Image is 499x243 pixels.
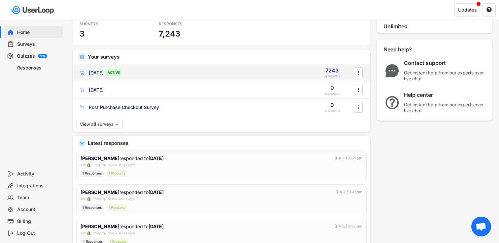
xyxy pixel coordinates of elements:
[17,195,61,201] div: Team
[324,92,340,96] div: RESPONSES
[17,218,61,225] div: Billing
[17,29,61,36] div: Home
[17,206,61,213] div: Account
[17,53,35,59] div: Quizzes
[159,29,180,39] h3: 7,243
[92,230,134,236] div: Shopify Thank You Page
[87,163,91,167] img: 1156660_ecommerce_logo_shopify_icon%20%281%29.png
[89,69,104,76] div: [DATE]
[107,170,127,177] div: 1 Products
[486,7,492,13] text: 
[81,223,165,230] div: responded to
[17,65,61,71] div: Responses
[10,3,56,17] img: userloop-logo-01.svg
[149,189,164,195] strong: [DATE]
[81,155,165,162] div: responded to
[404,70,486,82] div: Get instant help from our experts over live chat
[383,96,401,109] img: QuestionMarkInverseMajor.svg
[486,7,492,13] button: 
[330,84,334,91] div: 0
[383,46,430,53] div: Need help?
[335,155,362,161] div: [DATE] 3:54 pm
[81,189,119,195] strong: [PERSON_NAME]
[336,189,362,195] div: [DATE] 3:41 pm
[330,101,334,109] div: 0
[471,217,491,236] div: Open chat
[404,92,486,98] div: Help center
[404,60,486,67] div: Contact support
[17,41,61,47] div: Surveys
[92,196,134,202] div: Shopify Thank You Page
[159,21,218,27] div: RESPONSES
[17,171,61,177] div: Activity
[149,224,164,229] strong: [DATE]
[81,162,85,168] div: via
[355,102,362,112] button: 
[404,102,486,114] div: Get instant help from our experts over live chat
[88,141,365,146] div: Latest responses
[383,23,489,30] div: Unlimited
[358,86,359,93] text: 
[383,64,401,77] img: ChatMajor.svg
[76,120,123,128] button: View all surveys →
[107,204,127,211] div: 1 Products
[458,8,477,12] div: Updates
[335,224,362,229] div: [DATE] 3:32 pm
[81,224,119,229] strong: [PERSON_NAME]
[17,230,61,236] div: Log Out
[324,109,340,113] div: RESPONSES
[80,141,84,146] img: IncomingMajor.svg
[81,204,104,211] div: 1 Responses
[81,170,104,177] div: 1 Responses
[81,155,119,161] strong: [PERSON_NAME]
[89,104,159,111] div: Post Purchase Checkout Survey
[324,75,340,78] div: RESPONSES
[88,54,365,59] div: Your surveys
[355,68,362,78] button: 
[80,21,139,27] div: SURVEYS
[355,85,362,95] button: 
[358,69,359,76] text: 
[80,29,84,39] h3: 3
[325,67,339,74] div: 7243
[81,196,85,202] div: via
[89,87,104,93] div: [DATE]
[92,162,134,168] div: Shopify Thank You Page
[87,197,91,201] img: 1156660_ecommerce_logo_shopify_icon%20%281%29.png
[81,189,165,196] div: responded to
[40,55,46,57] div: BETA
[87,231,91,235] img: 1156660_ecommerce_logo_shopify_icon%20%281%29.png
[358,104,359,111] text: 
[81,230,85,236] div: via
[17,183,61,189] div: Integrations
[105,69,122,76] div: ACTIVE
[149,155,164,161] strong: [DATE]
